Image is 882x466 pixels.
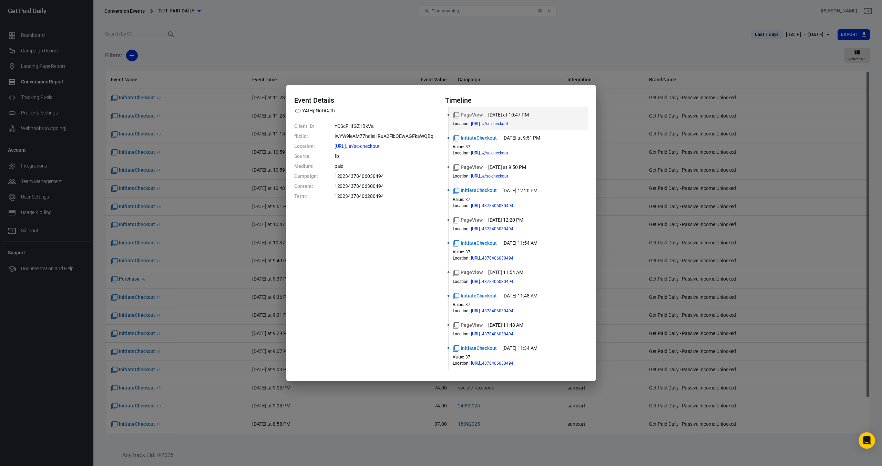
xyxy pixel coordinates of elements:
time: 2025-09-26T21:51:04+02:00 [502,134,540,142]
span: Standard event name [453,216,483,224]
dt: Location : [453,226,470,231]
div: Open Intercom Messenger [859,432,875,449]
span: https://getpaiddaily.samcart.com/products/get-paid-daily-passive-income-unlocked?fbclid=IwYW9leAM... [471,174,521,178]
span: https://getpaiddaily.samcart.com/products/get-paid-daily-passive-income-unlocked?fbclid=IwYW9leAM... [471,280,526,284]
span: https://getpaiddaily.samcart.com/products/get-paid-daily-passive-income-unlocked?fbclid=IwYW9leAM... [471,361,526,365]
span: 37 [465,355,470,359]
dt: Client ID: [294,123,318,130]
time: 2025-09-23T12:20:28+02:00 [488,216,523,224]
time: 2025-09-26T22:47:49+02:00 [488,111,529,119]
span: Standard event name [453,240,497,247]
dt: Location : [453,256,470,261]
dd: YQScFHfGZ1BkVa [335,123,437,130]
dd: paid [335,163,437,170]
dd: IwYW9leAM77hdleHRuA2FlbQEwAGFkaWQBqyiH1rYKLgEegx_vEiWYo9oUnCQJBc3vUn0VuhwzeCPmKVfvfjUmJUIPO5fivtf... [335,133,437,140]
dt: Location : [453,279,470,284]
time: 2025-09-23T12:20:28+02:00 [502,187,537,194]
span: Standard event name [453,292,497,300]
span: Standard event name [453,187,497,194]
span: 37 [465,250,470,254]
span: https://getpaiddaily.samcart.com/products/get-paid-daily-passive-income-unlocked?fbclid=IwYW9leAM... [471,309,526,313]
dt: Value : [453,197,464,202]
dt: Location : [453,121,470,126]
span: Standard event name [453,269,483,276]
span: Standard event name [453,134,497,142]
dd: 120234378406280494 [335,193,437,200]
span: https://getpaiddaily.samcart.com/products/get-paid-daily-passive-income-unlocked?fbclid=IwYW9leAM... [335,144,392,149]
span: Standard event name [453,164,483,171]
dt: Location : [453,308,470,313]
span: Standard event name [453,111,483,119]
time: 2025-09-23T11:34:21+02:00 [502,345,537,352]
dt: Medium: [294,163,318,170]
dd: 120234378406030494 [335,173,437,180]
h4: Timeline [445,96,588,104]
span: Standard event name [453,322,483,329]
span: Property [294,107,335,114]
span: https://getpaiddaily.samcart.com/products/get-paid-daily-passive-income-unlocked?fbclid=IwYW9leAM... [471,122,521,126]
span: 37 [465,302,470,307]
span: https://getpaiddaily.samcart.com/products/get-paid-daily-passive-income-unlocked?fbclid=IwYW9leAM... [471,227,526,231]
dt: Value : [453,302,464,307]
dt: Location: [294,143,318,150]
dt: Value : [453,355,464,359]
span: https://getpaiddaily.samcart.com/products/get-paid-daily-passive-income-unlocked?fbclid=IwYW9leAM... [471,332,526,336]
span: https://getpaiddaily.samcart.com/products/get-paid-daily-passive-income-unlocked?fbclid=IwYW9leAM... [471,204,526,208]
dt: Value : [453,250,464,254]
dt: Location : [453,151,470,155]
span: 37 [465,144,470,149]
span: https://getpaiddaily.samcart.com/products/get-paid-daily-passive-income-unlocked?fbclid=IwYW9leAM... [471,256,526,260]
time: 2025-09-26T21:50:58+02:00 [488,164,526,171]
dt: Location : [453,174,470,179]
dt: Location : [453,361,470,366]
dd: fb [335,153,437,160]
dt: Term: [294,193,318,200]
dt: Location : [453,203,470,208]
dt: Location : [453,332,470,336]
time: 2025-09-23T11:48:29+02:00 [488,322,523,329]
time: 2025-09-23T11:54:35+02:00 [502,240,537,247]
dt: Content: [294,183,318,190]
time: 2025-09-23T11:48:29+02:00 [502,292,537,300]
dt: Source: [294,153,318,160]
h4: Event Details [294,96,437,104]
dt: Value : [453,144,464,149]
dt: Campaign: [294,173,318,180]
span: https://getpaiddaily.samcart.com/products/get-paid-daily-passive-income-unlocked?fbclid=IwYW9leAM... [471,151,521,155]
time: 2025-09-23T11:54:35+02:00 [488,269,523,276]
span: 37 [465,197,470,202]
dd: 120234378406300494 [335,183,437,190]
span: Standard event name [453,345,497,352]
dt: fbclid: [294,133,318,140]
